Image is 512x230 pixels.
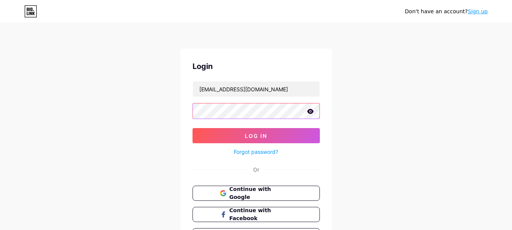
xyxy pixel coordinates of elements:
button: Continue with Google [193,186,320,201]
span: Continue with Facebook [229,207,292,222]
a: Sign up [468,8,488,14]
span: Log In [245,133,267,139]
input: Username [193,81,319,97]
a: Forgot password? [234,148,278,156]
div: Don't have an account? [405,8,488,16]
span: Continue with Google [229,185,292,201]
div: Or [253,166,259,174]
div: Login [193,61,320,72]
button: Continue with Facebook [193,207,320,222]
button: Log In [193,128,320,143]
